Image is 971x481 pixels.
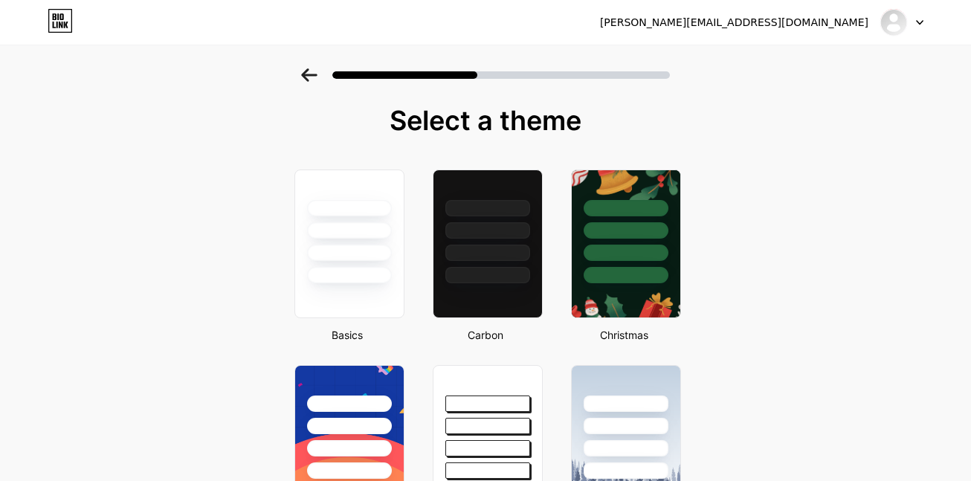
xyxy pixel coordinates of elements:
div: Christmas [567,327,681,343]
div: [PERSON_NAME][EMAIL_ADDRESS][DOMAIN_NAME] [600,15,868,30]
div: Carbon [428,327,543,343]
img: sarahbullerbruns [880,8,908,36]
div: Select a theme [288,106,683,135]
div: Basics [290,327,404,343]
